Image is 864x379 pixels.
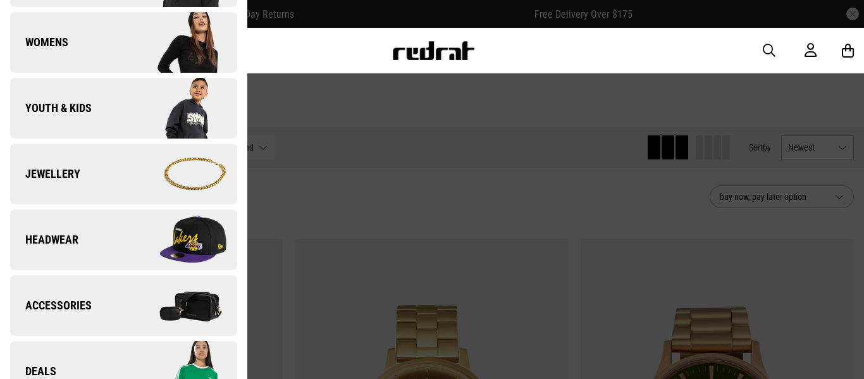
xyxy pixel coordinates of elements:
[10,101,92,116] span: Youth & Kids
[123,77,237,140] img: Company
[10,78,237,139] a: Youth & Kids Company
[123,274,237,337] img: Company
[10,209,237,270] a: Headwear Company
[10,35,68,50] span: Womens
[10,12,237,73] a: Womens Company
[123,142,237,206] img: Company
[10,275,237,336] a: Accessories Company
[10,144,237,204] a: Jewellery Company
[10,364,56,379] span: Deals
[10,166,80,182] span: Jewellery
[392,41,475,60] img: Redrat logo
[123,11,237,74] img: Company
[123,208,237,271] img: Company
[10,232,78,247] span: Headwear
[10,298,92,313] span: Accessories
[10,5,48,43] button: Open LiveChat chat widget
